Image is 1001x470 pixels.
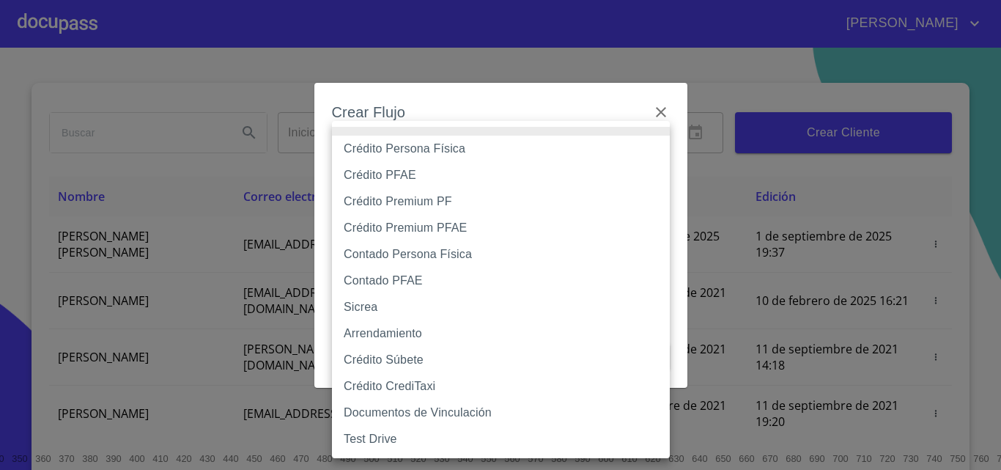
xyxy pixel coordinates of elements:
li: Contado Persona Física [332,241,670,268]
li: Arrendamiento [332,320,670,347]
li: Crédito Súbete [332,347,670,373]
li: Documentos de Vinculación [332,400,670,426]
li: Sicrea [332,294,670,320]
li: None [332,127,670,136]
li: Crédito PFAE [332,162,670,188]
li: Crédito CrediTaxi [332,373,670,400]
li: Crédito Persona Física [332,136,670,162]
li: Crédito Premium PFAE [332,215,670,241]
li: Test Drive [332,426,670,452]
li: Crédito Premium PF [332,188,670,215]
li: Contado PFAE [332,268,670,294]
